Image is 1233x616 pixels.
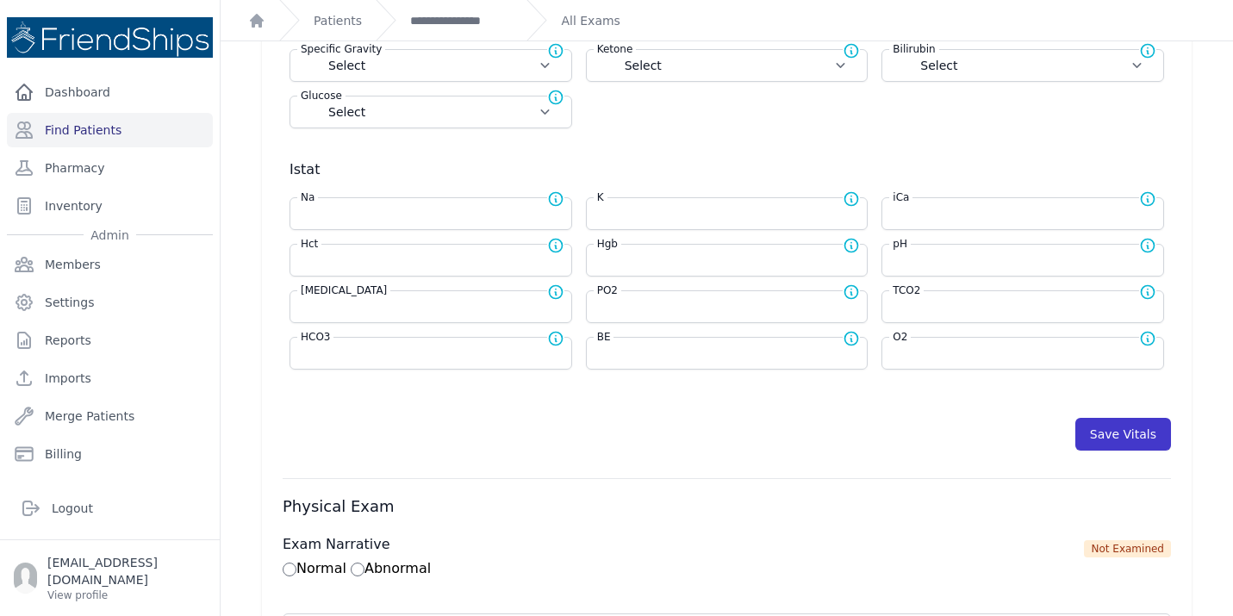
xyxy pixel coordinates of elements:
a: Logout [14,491,206,526]
a: All Exams [561,12,620,29]
p: [EMAIL_ADDRESS][DOMAIN_NAME] [47,554,206,588]
a: Inventory [7,189,213,223]
span: Not Examined [1084,540,1171,557]
a: Imports [7,361,213,395]
label: Glucose [297,89,346,106]
label: Na [297,190,318,208]
h3: Exam Narrative [283,534,1070,555]
input: Abnormal [351,563,364,576]
label: K [594,190,607,208]
a: Members [7,247,213,282]
a: Pharmacy [7,151,213,185]
img: Medical Missions EMR [7,17,213,58]
label: pH [889,237,911,254]
label: [MEDICAL_DATA] [297,283,390,301]
label: Abnormal [351,560,431,576]
a: [EMAIL_ADDRESS][DOMAIN_NAME] View profile [14,554,206,602]
a: Merge Patients [7,399,213,433]
label: Ketone [594,42,637,59]
label: iCa [889,190,912,208]
input: Normal [283,563,296,576]
a: Patients [314,12,362,29]
label: PO2 [594,283,621,301]
label: BE [594,330,614,347]
p: View profile [47,588,206,602]
button: Save Vitals [1075,418,1171,451]
label: HCO3 [297,330,333,347]
a: Dashboard [7,75,213,109]
a: Reports [7,323,213,358]
h3: Istat [290,159,1171,180]
a: Find Patients [7,113,213,147]
label: TCO2 [889,283,924,301]
label: O2 [889,330,911,347]
h3: Physical Exam [283,496,1171,517]
a: Settings [7,285,213,320]
a: Billing [7,437,213,471]
label: Normal [283,560,346,576]
label: Hgb [594,237,621,254]
a: Organizations [7,475,213,509]
label: Specific Gravity [297,42,385,59]
span: Admin [84,227,136,244]
label: Hct [297,237,321,254]
label: Bilirubin [889,42,938,59]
